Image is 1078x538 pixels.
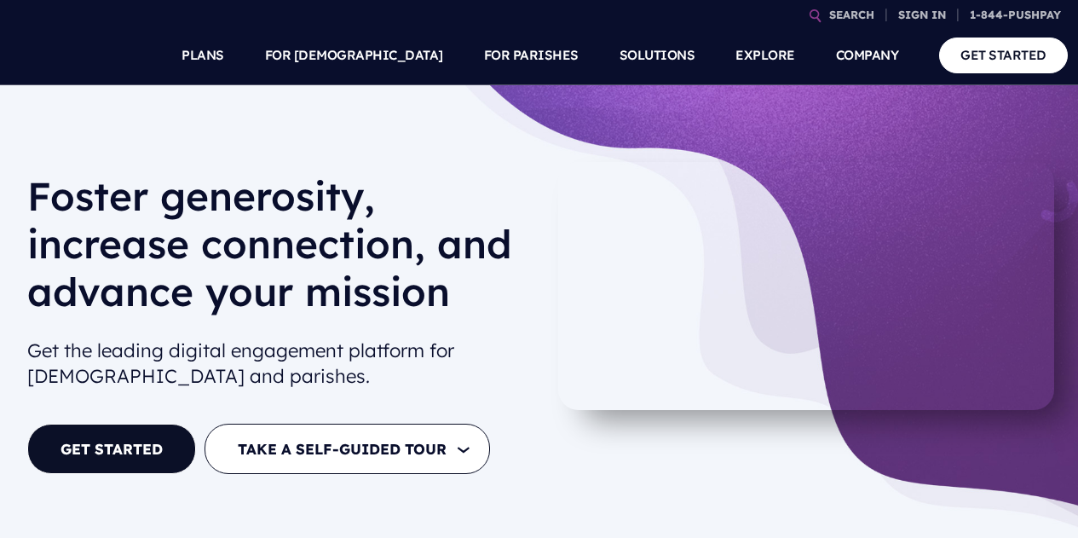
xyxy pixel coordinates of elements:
[27,424,196,474] a: GET STARTED
[620,26,695,85] a: SOLUTIONS
[27,172,528,329] h1: Foster generosity, increase connection, and advance your mission
[27,331,528,397] h2: Get the leading digital engagement platform for [DEMOGRAPHIC_DATA] and parishes.
[205,424,490,474] button: TAKE A SELF-GUIDED TOUR
[265,26,443,85] a: FOR [DEMOGRAPHIC_DATA]
[836,26,899,85] a: COMPANY
[182,26,224,85] a: PLANS
[484,26,579,85] a: FOR PARISHES
[939,38,1068,72] a: GET STARTED
[735,26,795,85] a: EXPLORE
